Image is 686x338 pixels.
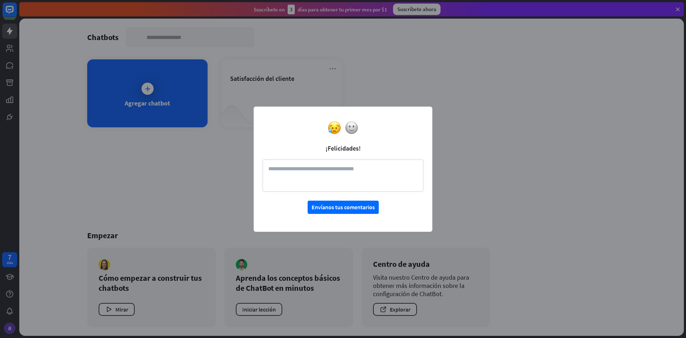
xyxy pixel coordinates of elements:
button: Abrir el widget de chat LiveChat [6,3,27,24]
font: Envíanos tus comentarios [312,204,375,211]
img: disappointed-but-relieved-face [328,121,341,134]
button: Envíanos tus comentarios [308,201,379,214]
img: cara ligeramente sonriente [345,121,358,134]
font: ¡Felicidades! [325,144,361,152]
